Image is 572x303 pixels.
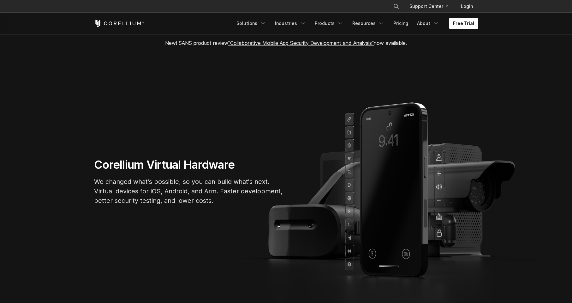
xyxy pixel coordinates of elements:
[449,18,478,29] a: Free Trial
[390,1,402,12] button: Search
[233,18,270,29] a: Solutions
[228,40,374,46] a: "Collaborative Mobile App Security Development and Analysis"
[390,18,412,29] a: Pricing
[165,40,407,46] span: New! SANS product review now available.
[385,1,478,12] div: Navigation Menu
[94,177,283,205] p: We changed what's possible, so you can build what's next. Virtual devices for iOS, Android, and A...
[271,18,310,29] a: Industries
[311,18,347,29] a: Products
[456,1,478,12] a: Login
[94,20,144,27] a: Corellium Home
[404,1,453,12] a: Support Center
[349,18,388,29] a: Resources
[94,158,283,172] h1: Corellium Virtual Hardware
[233,18,478,29] div: Navigation Menu
[413,18,443,29] a: About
